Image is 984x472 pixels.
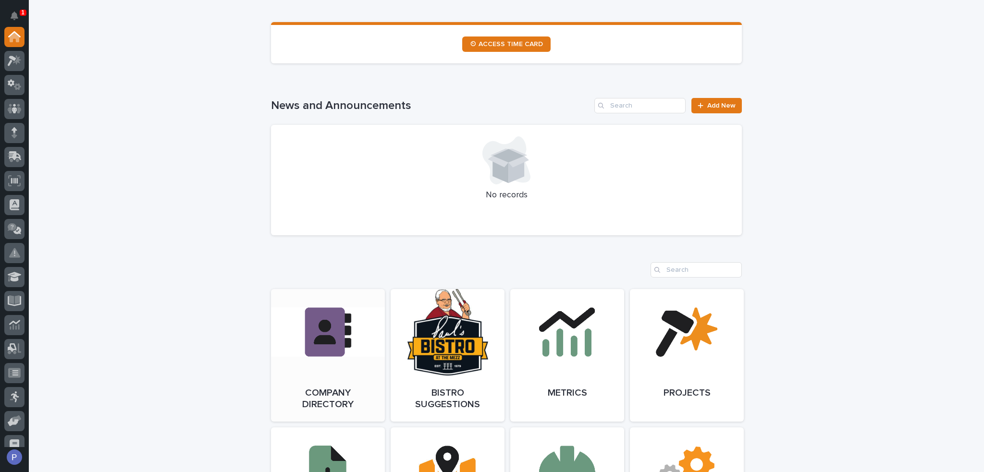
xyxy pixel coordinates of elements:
[271,99,590,113] h1: News and Announcements
[4,447,25,467] button: users-avatar
[651,262,742,278] input: Search
[470,41,543,48] span: ⏲ ACCESS TIME CARD
[691,98,742,113] a: Add New
[391,289,504,422] a: Bistro Suggestions
[283,190,730,201] p: No records
[462,36,551,52] a: ⏲ ACCESS TIME CARD
[21,9,25,16] p: 1
[271,289,385,422] a: Company Directory
[4,6,25,26] button: Notifications
[510,289,624,422] a: Metrics
[594,98,686,113] input: Search
[12,12,25,27] div: Notifications1
[630,289,744,422] a: Projects
[707,102,736,109] span: Add New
